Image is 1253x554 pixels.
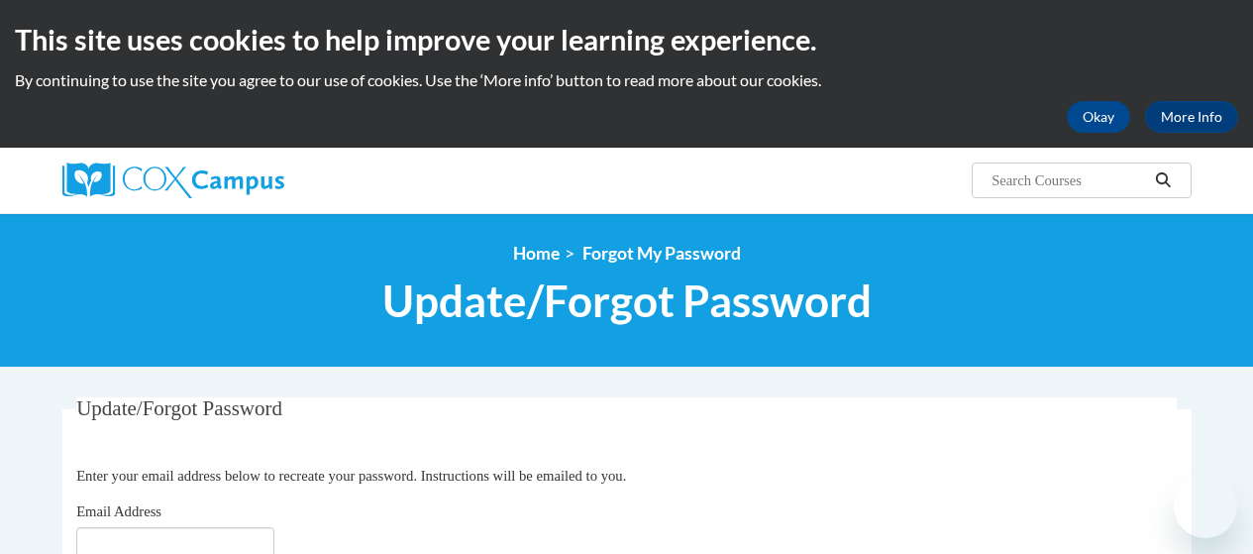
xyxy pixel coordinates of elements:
a: Cox Campus [62,163,419,198]
span: Email Address [76,503,161,519]
span: Enter your email address below to recreate your password. Instructions will be emailed to you. [76,468,626,484]
a: More Info [1145,101,1238,133]
img: Cox Campus [62,163,284,198]
button: Search [1148,168,1178,192]
span: Update/Forgot Password [382,275,872,327]
iframe: Button to launch messaging window [1174,475,1237,538]
span: Forgot My Password [582,243,741,264]
button: Okay [1067,101,1130,133]
p: By continuing to use the site you agree to our use of cookies. Use the ‘More info’ button to read... [15,69,1238,91]
a: Home [513,243,560,264]
span: Update/Forgot Password [76,396,282,420]
input: Search Courses [990,168,1148,192]
h2: This site uses cookies to help improve your learning experience. [15,20,1238,59]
